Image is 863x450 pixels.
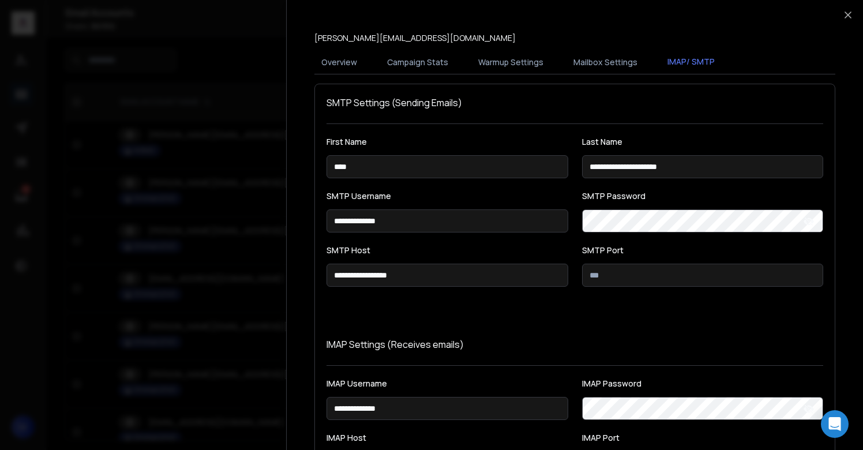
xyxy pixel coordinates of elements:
[582,380,824,388] label: IMAP Password
[327,337,823,351] p: IMAP Settings (Receives emails)
[582,138,824,146] label: Last Name
[471,50,550,75] button: Warmup Settings
[821,410,849,438] div: Open Intercom Messenger
[380,50,455,75] button: Campaign Stats
[327,380,568,388] label: IMAP Username
[327,434,568,442] label: IMAP Host
[582,246,824,254] label: SMTP Port
[327,96,823,110] h1: SMTP Settings (Sending Emails)
[566,50,644,75] button: Mailbox Settings
[314,50,364,75] button: Overview
[314,32,516,44] p: [PERSON_NAME][EMAIL_ADDRESS][DOMAIN_NAME]
[582,192,824,200] label: SMTP Password
[661,49,722,76] button: IMAP/ SMTP
[327,246,568,254] label: SMTP Host
[327,138,568,146] label: First Name
[582,434,824,442] label: IMAP Port
[327,192,568,200] label: SMTP Username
